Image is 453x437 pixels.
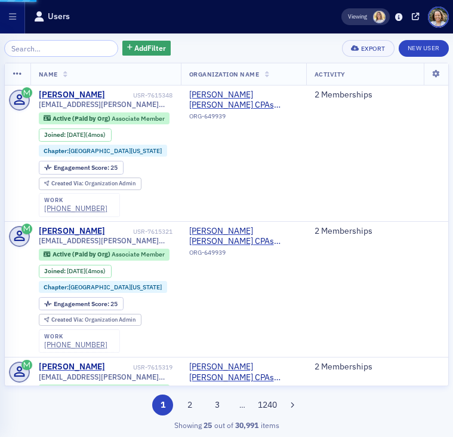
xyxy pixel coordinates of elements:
[315,70,346,78] span: Activity
[39,100,172,109] span: [EMAIL_ADDRESS][PERSON_NAME][DOMAIN_NAME]
[207,395,227,415] button: 3
[39,297,124,310] div: Engagement Score: 25
[67,131,106,139] div: (4mos)
[189,226,298,247] span: Machen McChesney CPAs (Auburn)
[348,13,367,21] span: Viewing
[39,249,170,261] div: Active (Paid by Org): Active (Paid by Org): Associate Member
[54,300,110,308] span: Engagement Score :
[39,236,172,245] span: [EMAIL_ADDRESS][PERSON_NAME][DOMAIN_NAME]
[54,301,118,307] div: 25
[54,164,118,171] div: 25
[315,362,372,372] a: 2 Memberships
[39,90,105,100] a: [PERSON_NAME]
[44,267,67,275] span: Joined :
[44,283,162,291] a: Chapter:[GEOGRAPHIC_DATA][US_STATE]
[51,316,85,323] span: Created Via :
[39,112,170,124] div: Active (Paid by Org): Active (Paid by Org): Associate Member
[202,420,214,430] strong: 25
[361,45,386,52] div: Export
[39,362,105,372] a: [PERSON_NAME]
[51,179,85,187] span: Created Via :
[39,70,58,78] span: Name
[67,267,106,275] div: (4mos)
[112,114,165,123] span: Associate Member
[315,90,372,100] a: 2 Memberships
[39,372,172,381] span: [EMAIL_ADDRESS][PERSON_NAME][DOMAIN_NAME]
[189,90,298,111] span: Machen McChesney CPAs (Auburn)
[342,40,394,57] button: Export
[189,226,298,247] a: [PERSON_NAME] [PERSON_NAME] CPAs ([GEOGRAPHIC_DATA])
[39,314,141,326] div: Created Via: Organization Admin
[39,226,105,237] a: [PERSON_NAME]
[233,420,261,430] strong: 30,991
[189,112,298,124] div: ORG-649939
[54,163,110,172] span: Engagement Score :
[39,384,170,396] div: Active (Paid by Org): Active (Paid by Org): Associate Member
[53,250,112,258] span: Active (Paid by Org)
[44,250,164,258] a: Active (Paid by Org) Associate Member
[189,249,298,261] div: ORG-649939
[39,145,168,157] div: Chapter:
[428,7,449,27] span: Profile
[112,250,165,258] span: Associate Member
[39,178,141,190] div: Created Via: Organization Admin
[399,40,449,57] a: New User
[67,267,85,275] span: [DATE]
[44,333,107,340] div: work
[44,340,107,349] a: [PHONE_NUMBER]
[53,114,112,123] span: Active (Paid by Org)
[189,90,298,111] a: [PERSON_NAME] [PERSON_NAME] CPAs ([GEOGRAPHIC_DATA])
[44,114,164,122] a: Active (Paid by Org) Associate Member
[373,11,386,23] span: Bethany Booth
[44,131,67,139] span: Joined :
[107,91,172,99] div: USR-7615348
[44,197,107,204] div: work
[39,129,112,142] div: Joined: 2025-05-01 00:00:00
[107,363,172,371] div: USR-7615319
[44,146,69,155] span: Chapter :
[189,70,260,78] span: Organization Name
[189,362,298,383] a: [PERSON_NAME] [PERSON_NAME] CPAs ([GEOGRAPHIC_DATA])
[39,265,112,278] div: Joined: 2025-05-01 00:00:00
[67,130,85,139] span: [DATE]
[234,399,251,410] span: …
[39,281,168,293] div: Chapter:
[189,385,298,397] div: ORG-649939
[48,11,70,22] h1: Users
[180,395,201,415] button: 2
[51,181,135,187] div: Organization Admin
[4,40,118,57] input: Search…
[51,317,135,323] div: Organization Admin
[4,420,449,430] div: Showing out of items
[107,228,172,236] div: USR-7615321
[189,362,298,383] span: Machen McChesney CPAs (Auburn)
[39,161,124,174] div: Engagement Score: 25
[152,395,173,415] button: 1
[44,283,69,291] span: Chapter :
[44,147,162,155] a: Chapter:[GEOGRAPHIC_DATA][US_STATE]
[257,395,278,415] button: 1240
[122,41,171,56] button: AddFilter
[44,204,107,213] a: [PHONE_NUMBER]
[315,226,372,237] a: 2 Memberships
[134,42,166,53] span: Add Filter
